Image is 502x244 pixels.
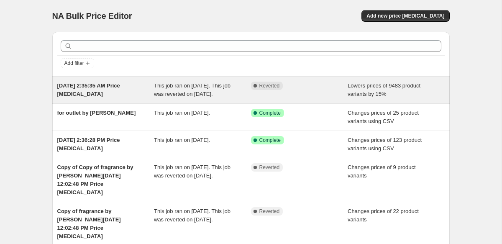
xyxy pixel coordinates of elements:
span: This job ran on [DATE]. This job was reverted on [DATE]. [154,82,231,97]
span: This job ran on [DATE]. This job was reverted on [DATE]. [154,164,231,179]
span: NA Bulk Price Editor [52,11,132,21]
span: Changes prices of 9 product variants [348,164,416,179]
button: Add filter [61,58,94,68]
span: Add filter [64,60,84,67]
span: Complete [259,137,281,144]
span: Changes prices of 25 product variants using CSV [348,110,419,124]
span: Reverted [259,164,280,171]
span: Reverted [259,82,280,89]
span: Lowers prices of 9483 product variants by 15% [348,82,420,97]
button: Add new price [MEDICAL_DATA] [361,10,449,22]
span: Copy of fragrance by [PERSON_NAME][DATE] 12:02:48 PM Price [MEDICAL_DATA] [57,208,121,239]
span: Changes prices of 123 product variants using CSV [348,137,422,152]
span: This job ran on [DATE]. [154,137,210,143]
span: Changes prices of 22 product variants [348,208,419,223]
span: for outlet by [PERSON_NAME] [57,110,136,116]
span: This job ran on [DATE]. This job was reverted on [DATE]. [154,208,231,223]
span: [DATE] 2:36:28 PM Price [MEDICAL_DATA] [57,137,120,152]
span: Copy of Copy of fragrance by [PERSON_NAME][DATE] 12:02:48 PM Price [MEDICAL_DATA] [57,164,133,195]
span: This job ran on [DATE]. [154,110,210,116]
span: Complete [259,110,281,116]
span: Add new price [MEDICAL_DATA] [366,13,444,19]
span: [DATE] 2:35:35 AM Price [MEDICAL_DATA] [57,82,120,97]
span: Reverted [259,208,280,215]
